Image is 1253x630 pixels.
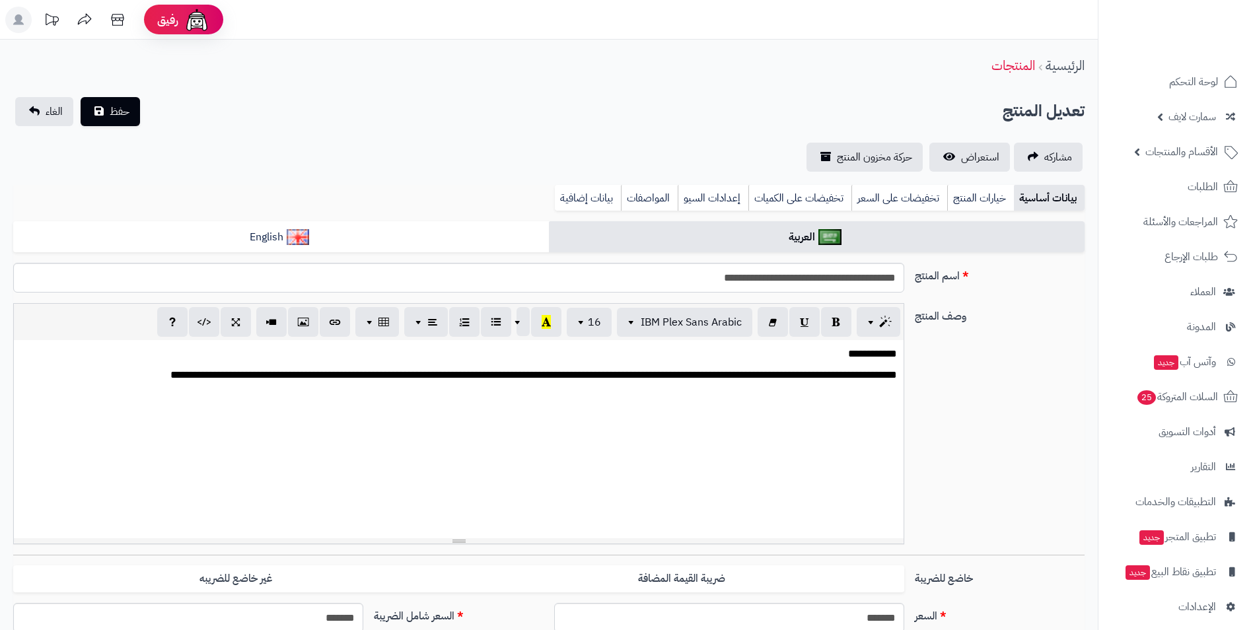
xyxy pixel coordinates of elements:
[1106,381,1245,413] a: السلات المتروكة25
[567,308,612,337] button: 16
[910,263,1090,284] label: اسم المنتج
[1106,556,1245,588] a: تطبيق نقاط البيعجديد
[1106,451,1245,483] a: التقارير
[1145,143,1218,161] span: الأقسام والمنتجات
[641,314,742,330] span: IBM Plex Sans Arabic
[1191,458,1216,476] span: التقارير
[910,303,1090,324] label: وصف المنتج
[15,97,73,126] a: الغاء
[1106,486,1245,518] a: التطبيقات والخدمات
[555,185,621,211] a: بيانات إضافية
[1126,565,1150,580] span: جديد
[110,104,129,120] span: حفظ
[1139,530,1164,545] span: جديد
[588,314,601,330] span: 16
[1135,493,1216,511] span: التطبيقات والخدمات
[1014,185,1085,211] a: بيانات أساسية
[1178,598,1216,616] span: الإعدادات
[748,185,851,211] a: تخفيضات على الكميات
[1153,353,1216,371] span: وآتس آب
[961,149,999,165] span: استعراض
[184,7,210,33] img: ai-face.png
[1106,206,1245,238] a: المراجعات والأسئلة
[1106,416,1245,448] a: أدوات التسويق
[1124,563,1216,581] span: تطبيق نقاط البيع
[621,185,678,211] a: المواصفات
[13,565,458,592] label: غير خاضع للضريبه
[851,185,947,211] a: تخفيضات على السعر
[991,55,1035,75] a: المنتجات
[1106,171,1245,203] a: الطلبات
[1014,143,1083,172] a: مشاركه
[1168,108,1216,126] span: سمارت لايف
[369,603,549,624] label: السعر شامل الضريبة
[1188,178,1218,196] span: الطلبات
[1046,55,1085,75] a: الرئيسية
[1106,346,1245,378] a: وآتس آبجديد
[837,149,912,165] span: حركة مخزون المنتج
[1106,276,1245,308] a: العملاء
[806,143,923,172] a: حركة مخزون المنتج
[818,229,841,245] img: العربية
[929,143,1010,172] a: استعراض
[1187,318,1216,336] span: المدونة
[1106,521,1245,553] a: تطبيق المتجرجديد
[13,221,549,254] a: English
[1190,283,1216,301] span: العملاء
[1106,66,1245,98] a: لوحة التحكم
[287,229,310,245] img: English
[1106,241,1245,273] a: طلبات الإرجاع
[46,104,63,120] span: الغاء
[1138,528,1216,546] span: تطبيق المتجر
[1106,591,1245,623] a: الإعدادات
[1137,390,1156,405] span: 25
[1003,98,1085,125] h2: تعديل المنتج
[910,603,1090,624] label: السعر
[947,185,1014,211] a: خيارات المنتج
[1044,149,1072,165] span: مشاركه
[459,565,904,592] label: ضريبة القيمة المضافة
[910,565,1090,586] label: خاضع للضريبة
[1159,423,1216,441] span: أدوات التسويق
[35,7,68,36] a: تحديثات المنصة
[1136,388,1218,406] span: السلات المتروكة
[1164,248,1218,266] span: طلبات الإرجاع
[1143,213,1218,231] span: المراجعات والأسئلة
[678,185,748,211] a: إعدادات السيو
[617,308,752,337] button: IBM Plex Sans Arabic
[81,97,140,126] button: حفظ
[1169,73,1218,91] span: لوحة التحكم
[1106,311,1245,343] a: المدونة
[549,221,1085,254] a: العربية
[157,12,178,28] span: رفيق
[1154,355,1178,370] span: جديد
